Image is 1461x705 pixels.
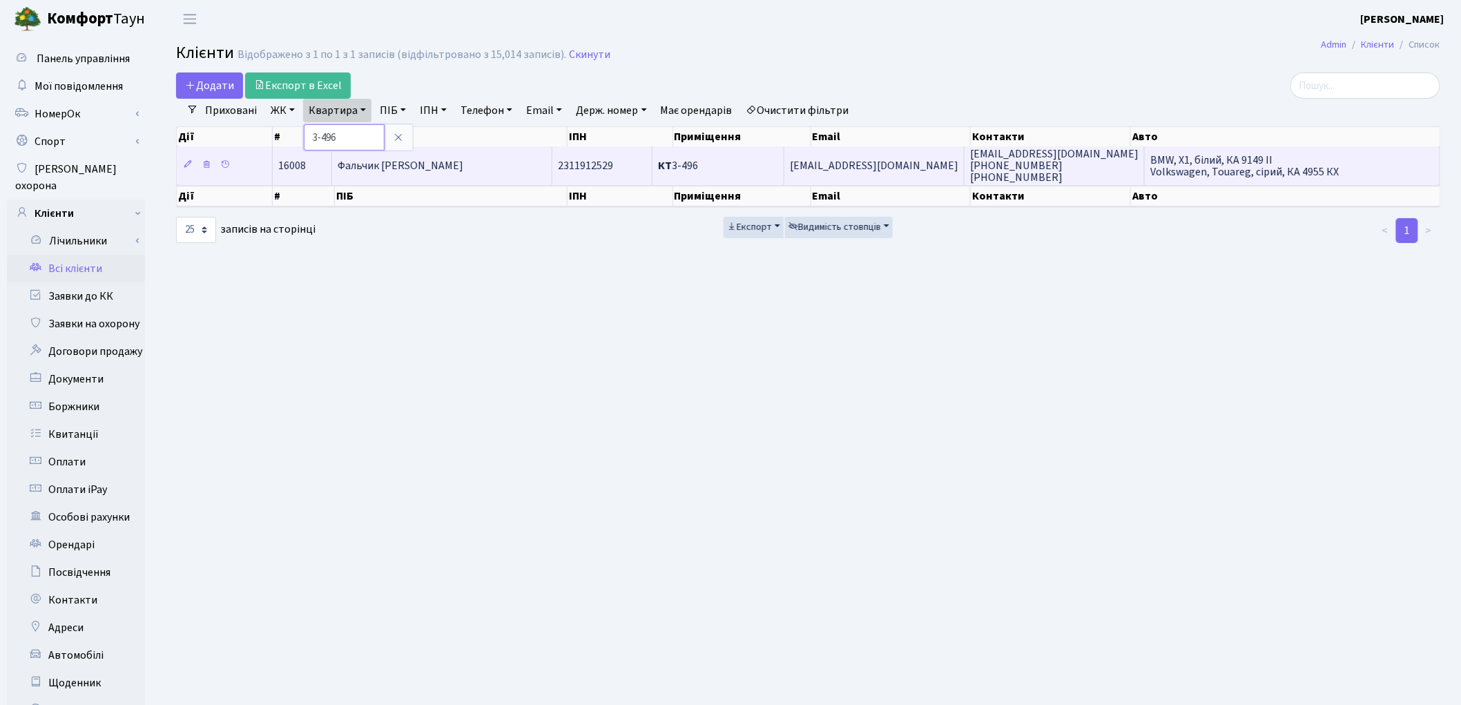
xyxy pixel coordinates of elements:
th: ПІБ [335,127,568,146]
a: Заявки на охорону [7,310,145,338]
a: Лічильники [16,227,145,255]
span: 16008 [278,158,306,173]
th: Авто [1131,127,1441,146]
a: Квитанції [7,421,145,448]
button: Експорт [724,217,784,238]
a: ІПН [414,99,452,122]
span: Панель управління [37,51,130,66]
nav: breadcrumb [1301,30,1461,59]
a: Всі клієнти [7,255,145,282]
b: [PERSON_NAME] [1361,12,1444,27]
span: Видимість стовпців [788,220,881,234]
span: [EMAIL_ADDRESS][DOMAIN_NAME] [790,158,958,173]
th: Приміщення [673,186,811,206]
a: Автомобілі [7,641,145,669]
span: 2311912529 [558,158,613,173]
span: [EMAIL_ADDRESS][DOMAIN_NAME] [PHONE_NUMBER] [PHONE_NUMBER] [970,146,1139,185]
a: ЖК [265,99,300,122]
th: # [273,127,335,146]
a: [PERSON_NAME] охорона [7,155,145,200]
th: Дії [177,127,273,146]
img: logo.png [14,6,41,33]
a: Очистити фільтри [741,99,855,122]
a: 1 [1396,218,1418,243]
th: Email [811,186,971,206]
span: Таун [47,8,145,31]
th: ІПН [568,127,673,146]
a: Спорт [7,128,145,155]
a: Щоденник [7,669,145,697]
label: записів на сторінці [176,217,316,243]
a: Мої повідомлення [7,73,145,100]
a: [PERSON_NAME] [1361,11,1444,28]
span: Клієнти [176,41,234,65]
button: Переключити навігацію [173,8,207,30]
span: Фальчик [PERSON_NAME] [338,158,463,173]
a: Договори продажу [7,338,145,365]
th: Контакти [971,186,1131,206]
a: Документи [7,365,145,393]
input: Пошук... [1290,73,1440,99]
a: Панель управління [7,45,145,73]
a: Оплати iPay [7,476,145,503]
a: Клієнти [1362,37,1395,52]
b: Комфорт [47,8,113,30]
a: Адреси [7,614,145,641]
a: Оплати [7,448,145,476]
a: Приховані [200,99,262,122]
a: Має орендарів [655,99,738,122]
th: ІПН [568,186,673,206]
div: Відображено з 1 по 1 з 1 записів (відфільтровано з 15,014 записів). [238,48,566,61]
th: Авто [1131,186,1441,206]
a: Скинути [569,48,610,61]
button: Видимість стовпців [785,217,893,238]
a: НомерОк [7,100,145,128]
span: BMW, X1, білий, КА 9149 ІІ Volkswagen, Touareg, сірий, КА 4955 КХ [1150,153,1339,180]
th: Приміщення [673,127,811,146]
a: Телефон [455,99,518,122]
a: Заявки до КК [7,282,145,310]
span: Додати [185,78,234,93]
a: Квартира [303,99,371,122]
a: Admin [1322,37,1347,52]
b: КТ [658,158,672,173]
select: записів на сторінці [176,217,216,243]
th: ПІБ [335,186,568,206]
a: Контакти [7,586,145,614]
a: Посвідчення [7,559,145,586]
a: Боржники [7,393,145,421]
span: Експорт [727,220,772,234]
a: Email [521,99,568,122]
th: Дії [177,186,273,206]
span: Мої повідомлення [35,79,123,94]
a: Клієнти [7,200,145,227]
a: Додати [176,73,243,99]
a: Особові рахунки [7,503,145,531]
th: Email [811,127,971,146]
a: ПІБ [374,99,412,122]
li: Список [1395,37,1440,52]
span: 3-496 [658,158,698,173]
th: Контакти [971,127,1131,146]
a: Експорт в Excel [245,73,351,99]
a: Держ. номер [570,99,652,122]
a: Орендарі [7,531,145,559]
th: # [273,186,335,206]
